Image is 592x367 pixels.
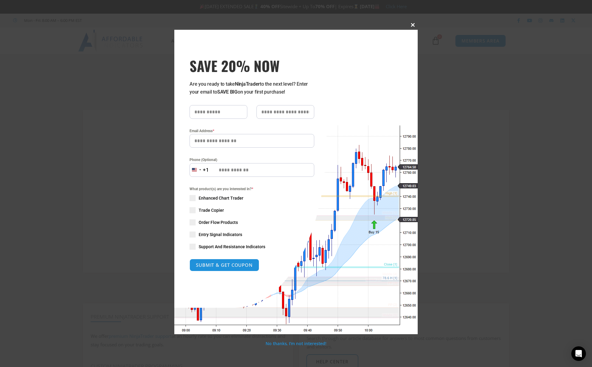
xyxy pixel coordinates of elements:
span: Order Flow Products [199,219,238,225]
label: Email Address [190,128,314,134]
label: Trade Copier [190,207,314,213]
label: Phone (Optional) [190,157,314,163]
strong: NinjaTrader [235,81,260,87]
strong: SAVE BIG [217,89,238,95]
a: No thanks, I’m not interested! [266,341,326,346]
label: Order Flow Products [190,219,314,225]
span: Entry Signal Indicators [199,232,242,238]
span: Support And Resistance Indicators [199,244,265,250]
span: Enhanced Chart Trader [199,195,243,201]
label: Enhanced Chart Trader [190,195,314,201]
label: Entry Signal Indicators [190,232,314,238]
p: Are you ready to take to the next level? Enter your email to on your first purchase! [190,80,314,96]
div: Open Intercom Messenger [571,346,586,361]
label: Support And Resistance Indicators [190,244,314,250]
span: What product(s) are you interested in? [190,186,314,192]
button: Selected country [190,163,209,177]
span: Trade Copier [199,207,224,213]
button: SUBMIT & GET COUPON [190,259,259,271]
span: SAVE 20% NOW [190,57,314,74]
div: +1 [203,166,209,174]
